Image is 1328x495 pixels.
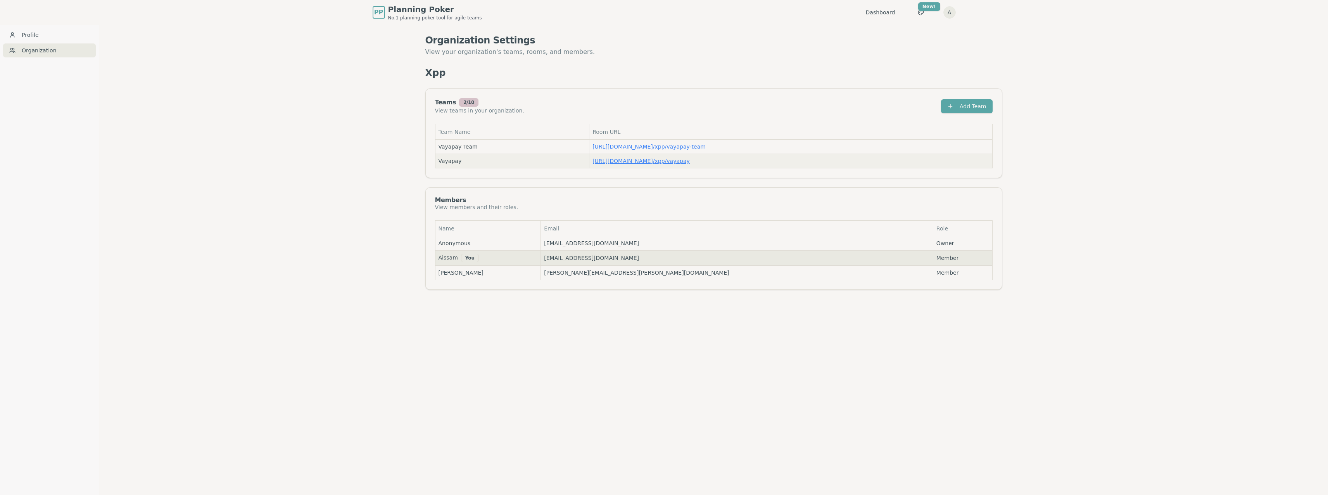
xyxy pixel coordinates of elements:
p: View your organization's teams, rooms, and members. [425,47,1002,57]
a: Dashboard [866,9,895,16]
div: View members and their roles. [435,203,518,211]
th: Team Name [435,124,589,140]
div: View teams in your organization. [435,107,524,114]
span: Member [936,269,989,277]
a: Profile [3,28,96,42]
span: No.1 planning poker tool for agile teams [388,15,482,21]
th: Room URL [589,124,992,140]
a: PPPlanning PokerNo.1 planning poker tool for agile teams [373,4,482,21]
a: [URL][DOMAIN_NAME]/xpp/vayapay-team [592,144,706,150]
span: Owner [936,239,989,247]
button: A [943,6,956,19]
div: New! [918,2,940,11]
th: Role [933,221,992,236]
td: Anonymous [435,236,541,251]
td: [EMAIL_ADDRESS][DOMAIN_NAME] [541,251,933,266]
button: Add Team [941,99,993,113]
span: Vayapay Team [439,143,478,151]
span: Vayapay [439,157,462,165]
th: Email [541,221,933,236]
div: You [461,254,479,262]
td: [PERSON_NAME][EMAIL_ADDRESS][PERSON_NAME][DOMAIN_NAME] [541,266,933,280]
span: Member [936,254,989,262]
th: Name [435,221,541,236]
div: Teams [435,98,524,107]
button: New! [914,5,928,19]
td: [EMAIL_ADDRESS][DOMAIN_NAME] [541,236,933,251]
div: 2 / 10 [459,98,478,107]
td: Aissam [435,251,541,266]
td: [PERSON_NAME] [435,266,541,280]
h1: Organization Settings [425,34,1002,47]
p: Xpp [425,67,446,79]
a: Organization [3,43,96,57]
span: PP [374,8,383,17]
a: [URL][DOMAIN_NAME]/xpp/vayapay [592,158,690,164]
span: Planning Poker [388,4,482,15]
div: Members [435,197,518,203]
